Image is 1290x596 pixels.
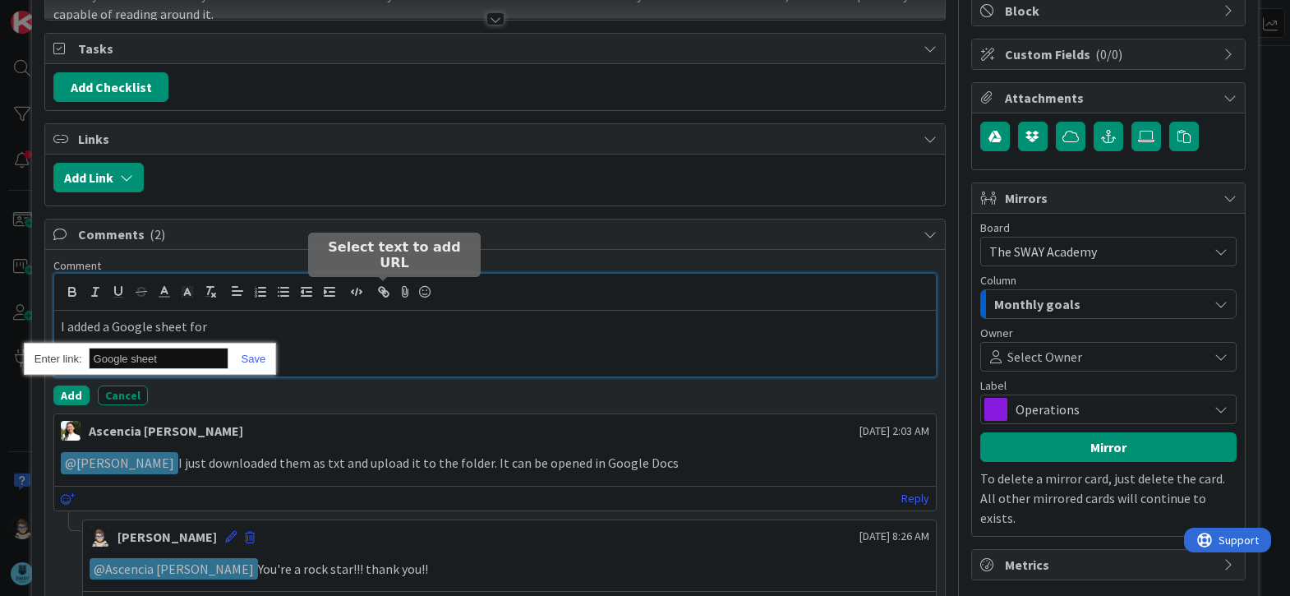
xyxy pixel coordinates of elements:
[78,129,915,149] span: Links
[53,258,101,273] span: Comment
[89,348,228,369] input: https://quilljs.com
[1016,398,1200,421] span: Operations
[53,386,90,405] button: Add
[1005,88,1215,108] span: Attachments
[90,527,109,547] img: TP
[980,380,1007,391] span: Label
[65,455,76,471] span: @
[980,289,1237,319] button: Monthly goals
[1005,555,1215,575] span: Metrics
[90,558,929,580] p: You're a rock star!!! thank you!!
[980,469,1237,528] p: To delete a mirror card, just delete the card. All other mirrored cards will continue to exists.
[994,293,1080,315] span: Monthly goals
[980,275,1016,286] span: Column
[65,455,174,471] span: [PERSON_NAME]
[61,421,81,441] img: AK
[859,528,929,545] span: [DATE] 8:26 AM
[901,488,929,509] a: Reply
[94,561,254,577] span: Ascencia [PERSON_NAME]
[53,163,144,192] button: Add Link
[980,222,1010,233] span: Board
[1095,46,1122,62] span: ( 0/0 )
[150,226,165,243] span: ( 2 )
[980,432,1237,462] button: Mirror
[1007,347,1082,367] span: Select Owner
[859,423,929,440] span: [DATE] 2:03 AM
[989,243,1097,260] span: The SWAY Academy
[315,239,474,270] h5: Select text to add URL
[53,72,168,102] button: Add Checklist
[117,527,217,547] div: [PERSON_NAME]
[78,224,915,244] span: Comments
[61,452,929,474] p: I just downloaded them as txt and upload it to the folder. It can be opened in Google Docs
[89,421,243,441] div: Ascencia [PERSON_NAME]
[1005,188,1215,208] span: Mirrors
[94,561,105,577] span: @
[98,386,148,405] button: Cancel
[35,2,75,22] span: Support
[78,39,915,58] span: Tasks
[980,327,1013,339] span: Owner
[1005,1,1215,21] span: Block
[61,317,929,336] p: I added a Google sheet for
[1005,44,1215,64] span: Custom Fields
